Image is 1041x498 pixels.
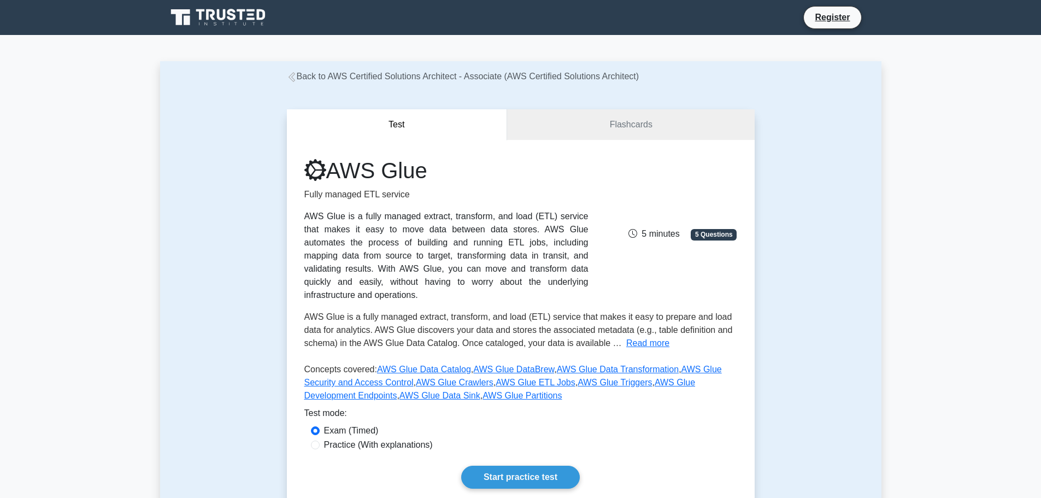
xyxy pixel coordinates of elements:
[628,229,679,238] span: 5 minutes
[473,365,554,374] a: AWS Glue DataBrew
[483,391,562,400] a: AWS Glue Partitions
[304,407,737,424] div: Test mode:
[557,365,679,374] a: AWS Glue Data Transformation
[496,378,575,387] a: AWS Glue ETL Jobs
[287,72,639,81] a: Back to AWS Certified Solutions Architect - Associate (AWS Certified Solutions Architect)
[808,10,856,24] a: Register
[578,378,652,387] a: AWS Glue Triggers
[399,391,480,400] a: AWS Glue Data Sink
[324,438,433,452] label: Practice (With explanations)
[304,363,737,407] p: Concepts covered: , , , , , , , , ,
[304,312,733,348] span: AWS Glue is a fully managed extract, transform, and load (ETL) service that makes it easy to prep...
[691,229,737,240] span: 5 Questions
[324,424,379,437] label: Exam (Timed)
[304,188,589,201] p: Fully managed ETL service
[304,365,722,387] a: AWS Glue Security and Access Control
[304,157,589,184] h1: AWS Glue
[416,378,493,387] a: AWS Glue Crawlers
[461,466,580,489] a: Start practice test
[507,109,754,140] a: Flashcards
[304,210,589,302] div: AWS Glue is a fully managed extract, transform, and load (ETL) service that makes it easy to move...
[287,109,508,140] button: Test
[626,337,669,350] button: Read more
[377,365,471,374] a: AWS Glue Data Catalog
